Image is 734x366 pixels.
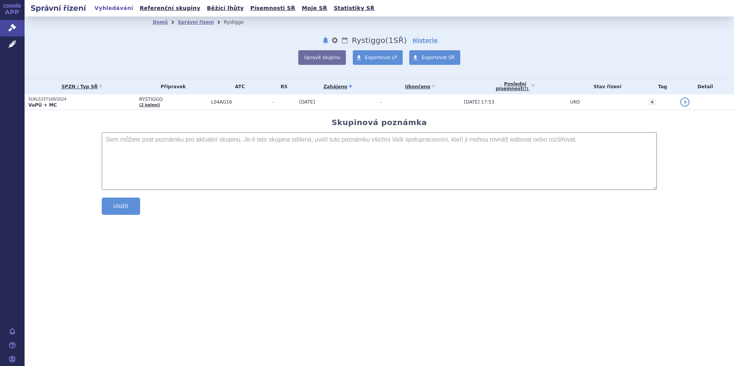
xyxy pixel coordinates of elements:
[352,36,385,45] span: Rystiggo
[28,102,57,108] strong: VaPÚ + MC
[331,36,339,45] button: nastavení
[645,79,677,94] th: Tag
[380,99,381,105] span: -
[28,97,136,102] p: SUKLS337168/2024
[409,50,460,65] a: Exportovat SŘ
[353,50,403,65] a: Exportovat LP
[385,36,407,45] span: ( SŘ)
[137,3,203,13] a: Referenční skupiny
[388,36,393,45] span: 1
[102,198,140,215] button: Uložit
[298,50,346,65] button: Upravit skupinu
[224,16,254,28] li: Rystiggo
[464,79,567,94] a: Poslednípísemnost(?)
[139,103,160,107] a: (2 balení)
[136,79,207,94] th: Přípravek
[380,81,460,92] a: Ukončeno
[332,118,427,127] h2: Skupinová poznámka
[211,99,269,105] span: L04AG16
[522,87,528,91] abbr: (?)
[299,81,376,92] a: Zahájeno
[178,20,214,25] a: Správní řízení
[676,79,734,94] th: Detail
[153,20,168,25] a: Domů
[413,36,438,44] a: Historie
[341,36,349,45] a: Lhůty
[273,99,295,105] span: -
[207,79,269,94] th: ATC
[139,97,207,102] span: RYSTIGGO
[299,99,315,105] span: [DATE]
[422,55,455,60] span: Exportovat SŘ
[269,79,295,94] th: RS
[322,36,329,45] button: notifikace
[566,79,645,94] th: Stav řízení
[248,3,298,13] a: Písemnosti SŘ
[680,97,689,107] a: detail
[331,3,377,13] a: Statistiky SŘ
[28,81,136,92] a: SPZN / Typ SŘ
[464,99,494,105] span: [DATE] 17:53
[92,3,136,13] a: Vyhledávání
[570,99,580,105] span: UKO
[205,3,246,13] a: Běžící lhůty
[299,3,329,13] a: Moje SŘ
[25,3,92,13] h2: Správní řízení
[365,55,397,60] span: Exportovat LP
[649,99,656,106] a: +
